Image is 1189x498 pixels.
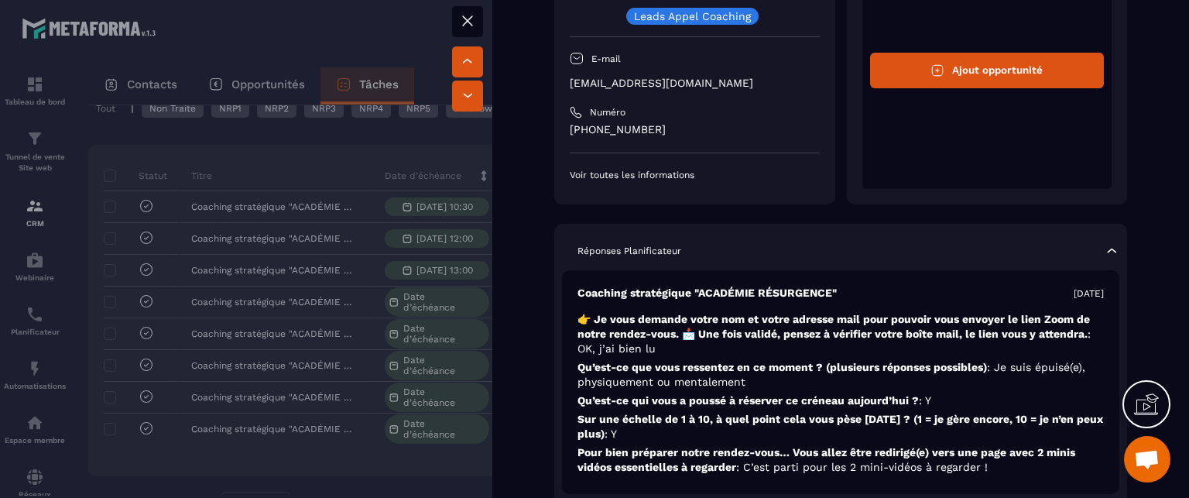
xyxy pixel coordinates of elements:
[577,286,837,301] p: Coaching stratégique "ACADÉMIE RÉSURGENCE"
[570,122,820,137] p: [PHONE_NUMBER]
[570,76,820,91] p: [EMAIL_ADDRESS][DOMAIN_NAME]
[577,445,1104,475] p: Pour bien préparer notre rendez-vous… Vous allez être redirigé(e) vers une page avec 2 minis vidé...
[577,312,1104,356] p: 👉 Je vous demande votre nom et votre adresse mail pour pouvoir vous envoyer le lien Zoom de notre...
[870,53,1105,88] button: Ajout opportunité
[1074,287,1104,300] p: [DATE]
[577,393,1104,408] p: Qu’est-ce qui vous a poussé à réserver ce créneau aujourd’hui ?
[577,245,681,257] p: Réponses Planificateur
[591,53,621,65] p: E-mail
[919,394,931,407] span: : Y
[605,428,617,440] span: : Y
[577,412,1104,441] p: Sur une échelle de 1 à 10, à quel point cela vous pèse [DATE] ? (1 = je gère encore, 10 = je n’en...
[577,360,1104,390] p: Qu’est-ce que vous ressentez en ce moment ? (plusieurs réponses possibles)
[1124,436,1170,483] div: Ouvrir le chat
[634,11,751,22] p: Leads Appel Coaching
[570,169,820,181] p: Voir toutes les informations
[590,106,625,118] p: Numéro
[736,461,988,473] span: : C’est parti pour les 2 mini-vidéos à regarder !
